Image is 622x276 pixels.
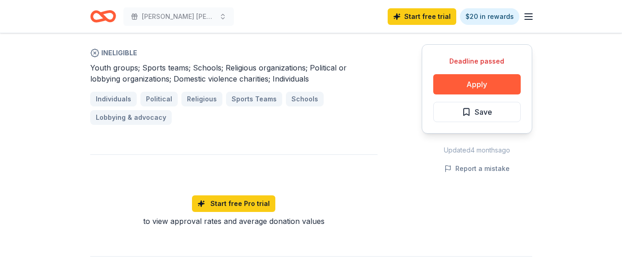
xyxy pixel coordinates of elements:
[388,8,456,25] a: Start free trial
[140,92,178,106] a: Political
[475,106,492,118] span: Save
[422,145,532,156] div: Updated 4 months ago
[226,92,282,106] a: Sports Teams
[90,92,137,106] a: Individuals
[90,6,116,27] a: Home
[96,94,131,105] span: Individuals
[286,92,324,106] a: Schools
[433,102,521,122] button: Save
[90,216,378,227] div: to view approval rates and average donation values
[192,195,275,212] a: Start free Pro trial
[291,94,318,105] span: Schools
[146,94,172,105] span: Political
[123,7,234,26] button: [PERSON_NAME] [PERSON_NAME]
[433,74,521,94] button: Apply
[142,11,215,22] span: [PERSON_NAME] [PERSON_NAME]
[90,63,347,83] span: Youth groups; Sports teams; Schools; Religious organizations; Political or lobbying organizations...
[433,56,521,67] div: Deadline passed
[181,92,222,106] a: Religious
[232,94,277,105] span: Sports Teams
[460,8,519,25] a: $20 in rewards
[96,112,166,123] span: Lobbying & advocacy
[90,47,378,59] span: Ineligible
[187,94,217,105] span: Religious
[444,163,510,174] button: Report a mistake
[90,110,172,125] a: Lobbying & advocacy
